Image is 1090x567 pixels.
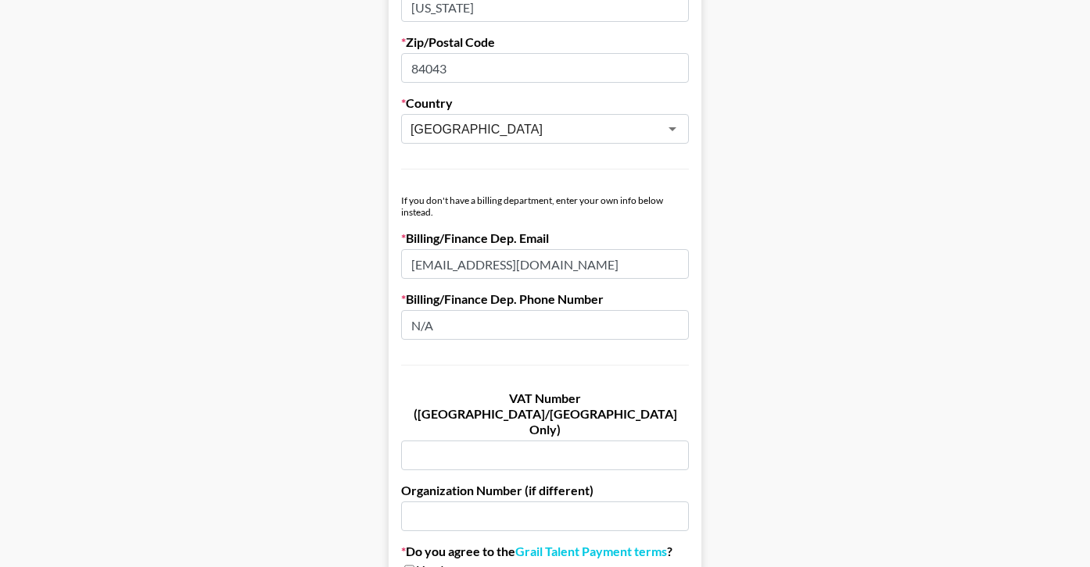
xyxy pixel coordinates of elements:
label: VAT Number ([GEOGRAPHIC_DATA]/[GEOGRAPHIC_DATA] Only) [401,390,689,437]
div: If you don't have a billing department, enter your own info below instead. [401,194,689,218]
label: Zip/Postal Code [401,34,689,50]
button: Open [662,118,683,140]
label: Do you agree to the ? [401,544,689,559]
label: Billing/Finance Dep. Email [401,230,689,246]
a: Grail Talent Payment terms [515,544,667,559]
label: Organization Number (if different) [401,483,689,498]
label: Country [401,95,689,111]
label: Billing/Finance Dep. Phone Number [401,291,689,307]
